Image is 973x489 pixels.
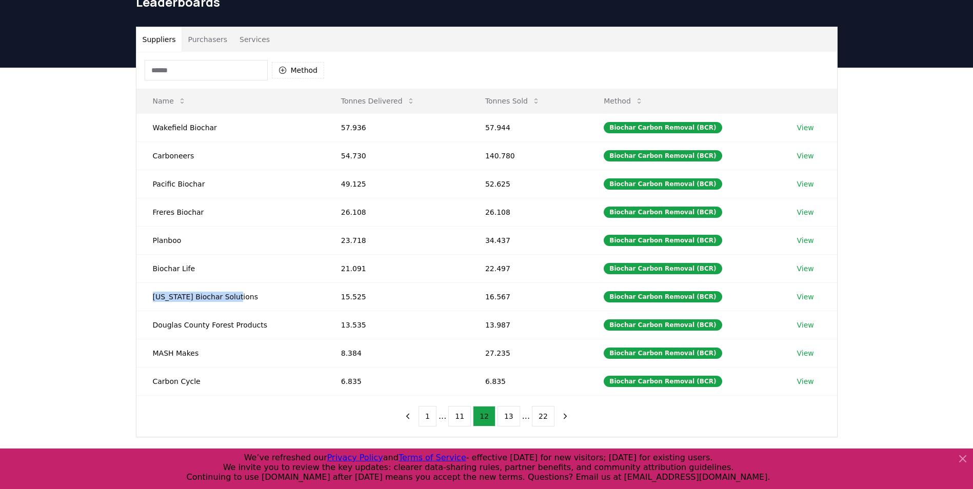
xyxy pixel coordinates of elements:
[473,406,495,426] button: 12
[136,198,325,226] td: Freres Biochar
[469,339,587,367] td: 27.235
[325,226,469,254] td: 23.718
[557,406,574,426] button: next page
[797,348,814,358] a: View
[469,367,587,395] td: 6.835
[325,311,469,339] td: 13.535
[439,410,446,422] li: ...
[797,207,814,217] a: View
[797,123,814,133] a: View
[136,254,325,282] td: Biochar Life
[604,319,722,331] div: Biochar Carbon Removal (BCR)
[325,170,469,198] td: 49.125
[469,282,587,311] td: 16.567
[595,91,651,111] button: Method
[325,282,469,311] td: 15.525
[604,235,722,246] div: Biochar Carbon Removal (BCR)
[399,406,416,426] button: previous page
[469,141,587,170] td: 140.780
[325,254,469,282] td: 21.091
[477,91,548,111] button: Tonnes Sold
[419,406,436,426] button: 1
[469,170,587,198] td: 52.625
[604,178,722,190] div: Biochar Carbon Removal (BCR)
[333,91,423,111] button: Tonnes Delivered
[136,339,325,367] td: MASH Makes
[797,151,814,161] a: View
[136,141,325,170] td: Carboneers
[182,27,233,52] button: Purchasers
[469,254,587,282] td: 22.497
[136,27,182,52] button: Suppliers
[136,113,325,141] td: Wakefield Biochar
[797,179,814,189] a: View
[325,113,469,141] td: 57.936
[498,406,520,426] button: 13
[797,320,814,330] a: View
[604,150,722,161] div: Biochar Carbon Removal (BCR)
[136,226,325,254] td: Planboo
[797,235,814,246] a: View
[797,263,814,274] a: View
[604,263,722,274] div: Biochar Carbon Removal (BCR)
[522,410,530,422] li: ...
[448,406,471,426] button: 11
[136,282,325,311] td: [US_STATE] Biochar Solutions
[469,226,587,254] td: 34.437
[469,113,587,141] td: 57.944
[604,207,722,218] div: Biochar Carbon Removal (BCR)
[136,367,325,395] td: Carbon Cycle
[325,141,469,170] td: 54.730
[532,406,554,426] button: 22
[136,170,325,198] td: Pacific Biochar
[145,91,194,111] button: Name
[272,62,325,78] button: Method
[469,198,587,226] td: 26.108
[469,311,587,339] td: 13.987
[325,367,469,395] td: 6.835
[604,291,722,302] div: Biochar Carbon Removal (BCR)
[604,348,722,359] div: Biochar Carbon Removal (BCR)
[797,376,814,386] a: View
[604,376,722,387] div: Biochar Carbon Removal (BCR)
[136,311,325,339] td: Douglas County Forest Products
[325,198,469,226] td: 26.108
[797,292,814,302] a: View
[604,122,722,133] div: Biochar Carbon Removal (BCR)
[325,339,469,367] td: 8.384
[233,27,276,52] button: Services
